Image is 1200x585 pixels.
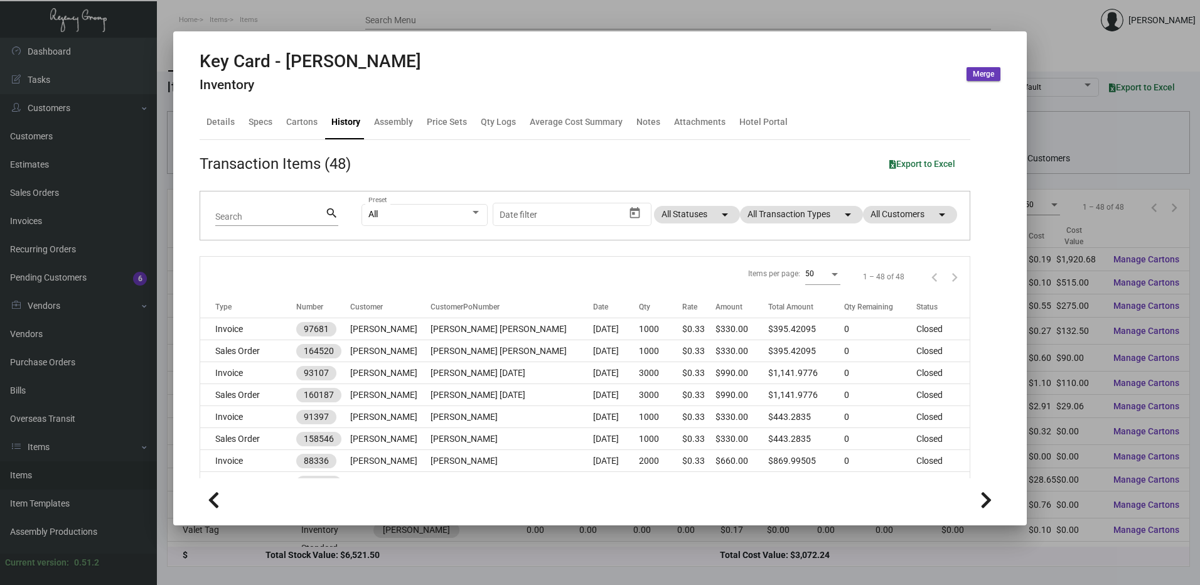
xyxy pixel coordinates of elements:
td: 2000 [639,450,682,472]
div: Amount [715,301,742,313]
td: $660.00 [715,472,769,494]
div: Cartons [286,115,318,129]
td: $660.00 [715,450,769,472]
span: All [368,209,378,219]
td: [DATE] [593,362,639,384]
span: 50 [805,269,814,278]
td: [PERSON_NAME] [350,384,431,406]
td: Sales Order [200,384,296,406]
td: Closed [916,384,970,406]
td: 0 [844,340,916,362]
td: 0 [844,406,916,428]
mat-chip: 158546 [296,432,341,446]
td: [PERSON_NAME] [431,472,593,494]
div: Status [916,301,938,313]
mat-chip: 93107 [296,366,336,380]
div: Total Amount [768,301,844,313]
mat-chip: 97681 [296,322,336,336]
div: Qty [639,301,682,313]
td: 2000 [639,472,682,494]
td: $330.00 [715,340,769,362]
td: Closed [916,340,970,362]
div: Hotel Portal [739,115,788,129]
td: 1000 [639,406,682,428]
div: Qty Remaining [844,301,893,313]
td: $1,141.9776 [768,362,844,384]
button: Merge [967,67,1000,81]
td: 1000 [639,428,682,450]
div: Details [206,115,235,129]
td: Sales Order [200,428,296,450]
div: Rate [682,301,697,313]
td: $1,141.9776 [768,384,844,406]
td: Closed [916,362,970,384]
td: Sales Order [200,340,296,362]
div: Type [215,301,232,313]
mat-chip: 91397 [296,410,336,424]
td: 1000 [639,340,682,362]
td: 0 [844,450,916,472]
div: Price Sets [427,115,467,129]
td: $0.33 [682,428,715,450]
td: $443.2835 [768,428,844,450]
td: [DATE] [593,384,639,406]
div: Number [296,301,350,313]
td: [PERSON_NAME] [350,472,431,494]
button: Next page [945,267,965,287]
td: [PERSON_NAME] [350,340,431,362]
input: End date [549,210,609,220]
mat-chip: 155623 [296,476,341,490]
td: 0 [844,428,916,450]
td: Sales Order [200,472,296,494]
div: Type [215,301,296,313]
td: $0.33 [682,472,715,494]
td: [DATE] [593,318,639,340]
td: Invoice [200,318,296,340]
div: Date [593,301,608,313]
td: $0.33 [682,384,715,406]
input: Start date [500,210,538,220]
td: [PERSON_NAME] [350,406,431,428]
div: History [331,115,360,129]
td: [PERSON_NAME] [350,362,431,384]
td: 0 [844,318,916,340]
div: Total Amount [768,301,813,313]
td: $0.33 [682,340,715,362]
td: $0.33 [682,362,715,384]
td: [DATE] [593,406,639,428]
button: Open calendar [625,203,645,223]
div: Attachments [674,115,726,129]
div: Average Cost Summary [530,115,623,129]
div: CustomerPoNumber [431,301,500,313]
td: [DATE] [593,450,639,472]
td: 0 [844,384,916,406]
td: [DATE] [593,428,639,450]
div: Transaction Items (48) [200,153,351,175]
td: [PERSON_NAME] [431,450,593,472]
td: $0.33 [682,450,715,472]
mat-icon: search [325,206,338,221]
mat-icon: arrow_drop_down [717,207,732,222]
div: Date [593,301,639,313]
div: 0.51.2 [74,556,99,569]
td: $990.00 [715,384,769,406]
td: [PERSON_NAME] [350,428,431,450]
td: $990.00 [715,362,769,384]
td: Invoice [200,450,296,472]
td: 3000 [639,384,682,406]
span: Export to Excel [889,159,955,169]
span: Merge [973,69,994,80]
div: Notes [636,115,660,129]
td: [PERSON_NAME] [PERSON_NAME] [431,340,593,362]
td: [PERSON_NAME] [350,450,431,472]
td: 0 [844,362,916,384]
td: Closed [916,428,970,450]
td: $443.2835 [768,406,844,428]
td: Invoice [200,406,296,428]
td: $0.33 [682,318,715,340]
mat-chip: All Transaction Types [740,206,863,223]
td: [PERSON_NAME] [431,428,593,450]
td: [DATE] [593,472,639,494]
div: Rate [682,301,715,313]
td: 1000 [639,318,682,340]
